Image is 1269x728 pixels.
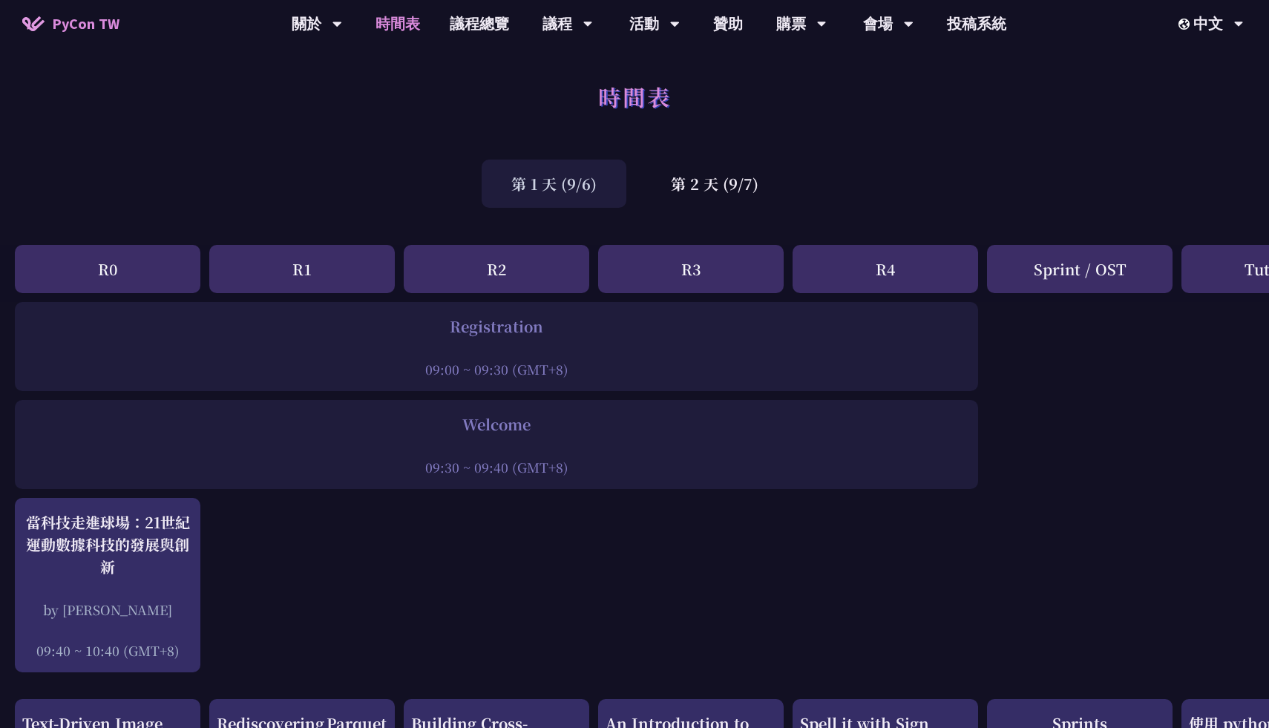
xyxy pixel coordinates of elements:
div: by [PERSON_NAME] [22,600,193,619]
div: Sprint / OST [987,245,1173,293]
a: 當科技走進球場：21世紀運動數據科技的發展與創新 by [PERSON_NAME] 09:40 ~ 10:40 (GMT+8) [22,511,193,660]
div: 第 2 天 (9/7) [641,160,788,208]
div: Welcome [22,413,971,436]
img: Home icon of PyCon TW 2025 [22,16,45,31]
img: Locale Icon [1178,19,1193,30]
div: 09:30 ~ 09:40 (GMT+8) [22,458,971,476]
div: R2 [404,245,589,293]
div: 09:00 ~ 09:30 (GMT+8) [22,360,971,378]
div: Registration [22,315,971,338]
a: PyCon TW [7,5,134,42]
div: 第 1 天 (9/6) [482,160,626,208]
div: R4 [793,245,978,293]
div: 當科技走進球場：21世紀運動數據科技的發展與創新 [22,511,193,578]
div: 09:40 ~ 10:40 (GMT+8) [22,641,193,660]
span: PyCon TW [52,13,119,35]
div: R0 [15,245,200,293]
div: R1 [209,245,395,293]
div: R3 [598,245,784,293]
h1: 時間表 [598,74,672,119]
